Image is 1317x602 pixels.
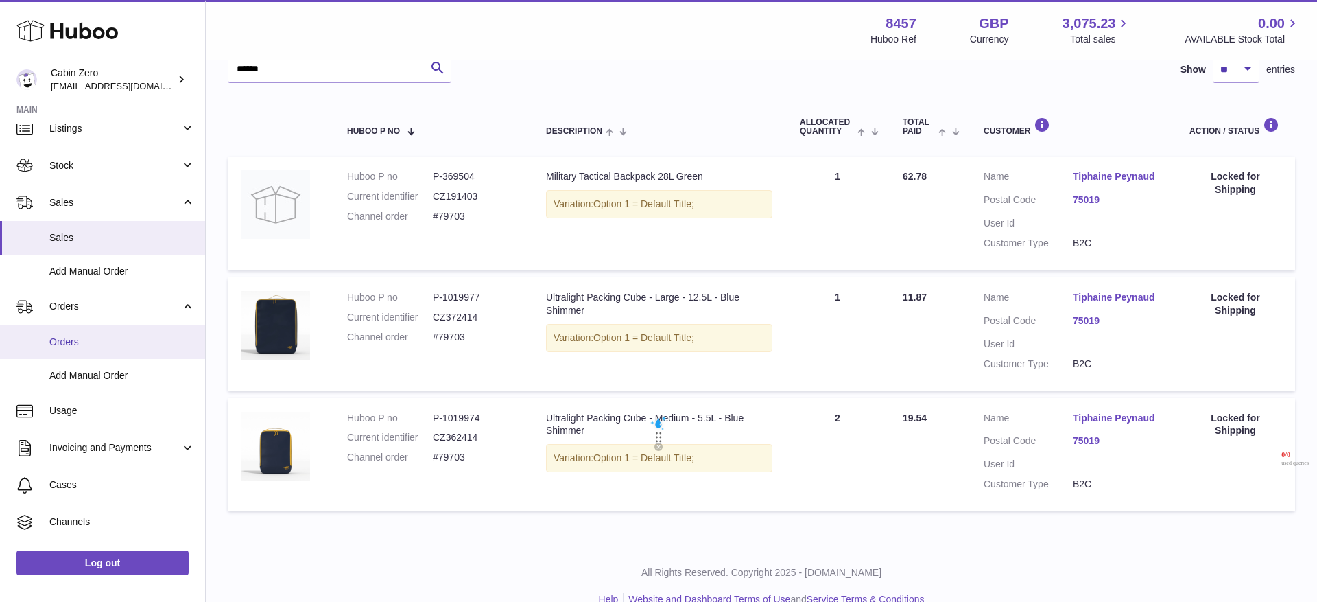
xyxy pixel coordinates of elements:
[1073,412,1162,425] a: Tiphaine Peynaud
[49,441,180,454] span: Invoicing and Payments
[546,324,772,352] div: Variation:
[347,190,433,203] dt: Current identifier
[593,452,694,463] span: Option 1 = Default Title;
[786,398,889,512] td: 2
[546,127,602,136] span: Description
[347,451,433,464] dt: Channel order
[49,196,180,209] span: Sales
[347,331,433,344] dt: Channel order
[1266,63,1295,76] span: entries
[1189,291,1281,317] div: Locked for Shipping
[1073,358,1162,371] dd: B2C
[593,198,694,209] span: Option 1 = Default Title;
[984,412,1073,428] dt: Name
[49,478,195,491] span: Cases
[1281,460,1309,467] span: used queries
[546,170,772,183] div: Military Tactical Backpack 28L Green
[1073,478,1162,491] dd: B2C
[984,217,1073,230] dt: User Id
[903,118,935,136] span: Total paid
[903,413,927,424] span: 19.54
[1189,117,1281,136] div: Action / Status
[984,478,1073,491] dt: Customer Type
[546,291,772,317] div: Ultralight Packing Cube - Large - 12.5L - Blue Shimmer
[16,551,189,575] a: Log out
[217,566,1306,579] p: All Rights Reserved. Copyright 2025 - [DOMAIN_NAME]
[979,14,1008,33] strong: GBP
[800,118,854,136] span: ALLOCATED Quantity
[1189,170,1281,196] div: Locked for Shipping
[347,127,400,136] span: Huboo P no
[347,311,433,324] dt: Current identifier
[347,412,433,425] dt: Huboo P no
[546,190,772,218] div: Variation:
[984,170,1073,187] dt: Name
[347,291,433,304] dt: Huboo P no
[51,80,202,91] span: [EMAIL_ADDRESS][DOMAIN_NAME]
[49,300,180,313] span: Orders
[433,431,519,444] dd: CZ362414
[1185,33,1301,46] span: AVAILABLE Stock Total
[984,117,1162,136] div: Customer
[49,231,195,244] span: Sales
[903,171,927,182] span: 62.78
[49,336,195,349] span: Orders
[433,291,519,304] dd: P-1019977
[347,210,433,223] dt: Channel order
[347,170,433,183] dt: Huboo P no
[49,265,195,278] span: Add Manual Order
[984,435,1073,451] dt: Postal Code
[49,516,195,529] span: Channels
[1180,63,1206,76] label: Show
[970,33,1009,46] div: Currency
[433,170,519,183] dd: P-369504
[546,444,772,472] div: Variation:
[1189,412,1281,438] div: Locked for Shipping
[1073,170,1162,183] a: Tiphaine Peynaud
[433,190,519,203] dd: CZ191403
[786,157,889,270] td: 1
[49,159,180,172] span: Stock
[1258,14,1285,33] span: 0.00
[347,431,433,444] dt: Current identifier
[870,33,916,46] div: Huboo Ref
[241,170,310,239] img: no-photo.jpg
[1281,451,1309,460] span: 0 / 0
[49,404,195,417] span: Usage
[1185,14,1301,46] a: 0.00 AVAILABLE Stock Total
[1063,14,1132,46] a: 3,075.23 Total sales
[1073,237,1162,250] dd: B2C
[241,412,310,481] img: ULTRA-LIGHT-2024-M-WEB-Blue-Shimme-FRONT.jpg
[984,237,1073,250] dt: Customer Type
[49,369,195,382] span: Add Manual Order
[786,277,889,391] td: 1
[886,14,916,33] strong: 8457
[1063,14,1116,33] span: 3,075.23
[1073,314,1162,327] a: 75019
[51,67,174,93] div: Cabin Zero
[433,451,519,464] dd: #79703
[903,292,927,303] span: 11.87
[1073,194,1162,207] a: 75019
[433,331,519,344] dd: #79703
[1073,291,1162,304] a: Tiphaine Peynaud
[1070,33,1131,46] span: Total sales
[433,311,519,324] dd: CZ372414
[984,314,1073,331] dt: Postal Code
[49,122,180,135] span: Listings
[984,291,1073,308] dt: Name
[1073,435,1162,448] a: 75019
[984,338,1073,351] dt: User Id
[984,194,1073,210] dt: Postal Code
[593,332,694,343] span: Option 1 = Default Title;
[984,458,1073,471] dt: User Id
[433,210,519,223] dd: #79703
[16,69,37,90] img: huboo@cabinzero.com
[546,412,772,438] div: Ultralight Packing Cube - Medium - 5.5L - Blue Shimmer
[241,291,310,360] img: ULTRA-LIGHT-2024-L-WEB-Blue-Shimme-FRONT.jpg
[433,412,519,425] dd: P-1019974
[984,358,1073,371] dt: Customer Type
